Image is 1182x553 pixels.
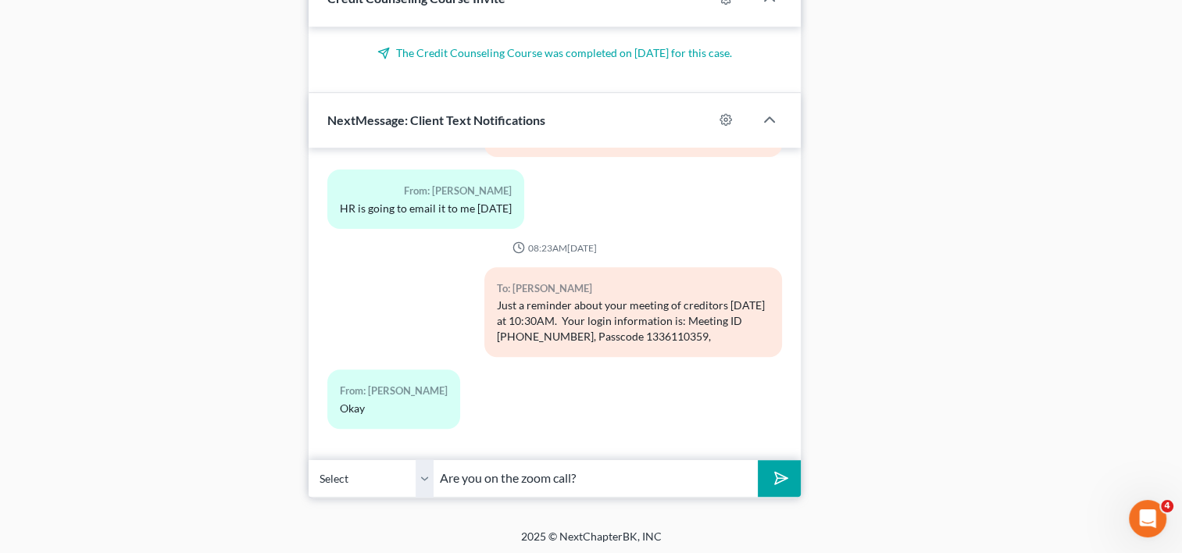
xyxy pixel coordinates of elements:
[340,201,512,216] div: HR is going to email it to me [DATE]
[327,241,782,255] div: 08:23AM[DATE]
[340,382,448,400] div: From: [PERSON_NAME]
[327,45,782,61] p: The Credit Counseling Course was completed on [DATE] for this case.
[1161,500,1173,512] span: 4
[340,401,448,416] div: Okay
[340,182,512,200] div: From: [PERSON_NAME]
[497,298,770,344] div: Just a reminder about your meeting of creditors [DATE] at 10:30AM. Your login information is: Mee...
[497,280,770,298] div: To: [PERSON_NAME]
[434,459,758,498] input: Say something...
[1129,500,1166,537] iframe: Intercom live chat
[327,112,545,127] span: NextMessage: Client Text Notifications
